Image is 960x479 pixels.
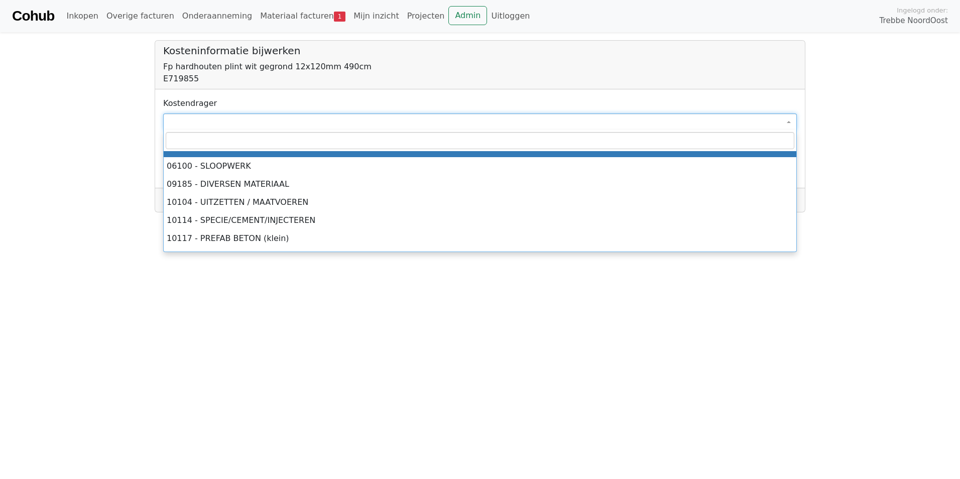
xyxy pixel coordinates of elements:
div: Fp hardhouten plint wit gegrond 12x120mm 490cm [163,61,797,73]
span: Ingelogd onder: [897,6,948,15]
a: Projecten [403,6,449,26]
h5: Kosteninformatie bijwerken [163,45,797,57]
a: Cohub [12,4,54,28]
a: Overige facturen [102,6,178,26]
li: 10131 - HULPHOUT/PALLETS [164,248,796,266]
li: 10117 - PREFAB BETON (klein) [164,229,796,248]
a: Uitloggen [487,6,534,26]
label: Kostendrager [163,97,217,109]
a: Materiaal facturen1 [256,6,349,26]
li: 10104 - UITZETTEN / MAATVOEREN [164,193,796,211]
div: E719855 [163,73,797,85]
span: Trebbe NoordOost [880,15,948,27]
li: 09185 - DIVERSEN MATERIAAL [164,175,796,193]
a: Admin [448,6,487,25]
span: 1 [334,12,345,22]
li: 10114 - SPECIE/CEMENT/INJECTEREN [164,211,796,229]
a: Inkopen [62,6,102,26]
li: 06100 - SLOOPWERK [164,157,796,175]
a: Onderaanneming [178,6,256,26]
a: Mijn inzicht [349,6,403,26]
